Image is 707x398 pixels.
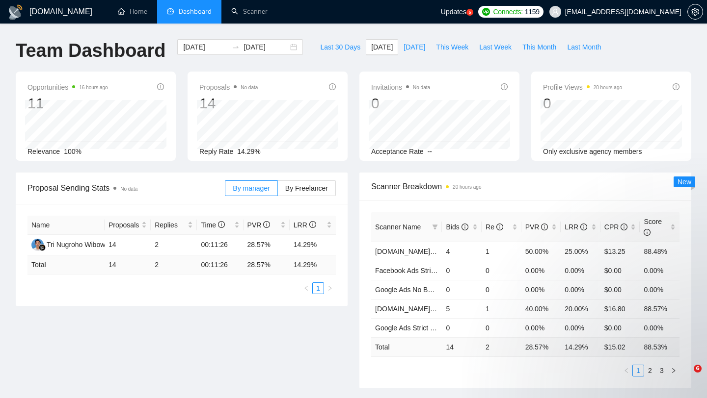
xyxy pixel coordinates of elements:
[179,7,212,16] span: Dashboard
[561,242,600,261] td: 25.00%
[442,242,482,261] td: 4
[567,42,601,52] span: Last Month
[375,267,460,274] a: Facebook Ads Strict Budget
[432,224,438,230] span: filter
[521,299,561,318] td: 40.00%
[428,148,432,155] span: --
[167,8,174,15] span: dashboard
[375,286,445,294] a: Google Ads No Budget
[446,223,468,231] span: Bids
[247,221,271,229] span: PVR
[231,7,268,16] a: searchScanner
[320,42,360,52] span: Last 30 Days
[371,180,680,193] span: Scanner Breakdown
[621,365,632,376] li: Previous Page
[366,39,398,55] button: [DATE]
[644,229,651,236] span: info-circle
[8,4,24,20] img: logo
[31,239,44,251] img: TN
[640,299,680,318] td: 88.57%
[324,282,336,294] button: right
[404,42,425,52] span: [DATE]
[496,224,503,230] span: info-circle
[442,261,482,280] td: 0
[604,223,627,231] span: CPR
[285,184,328,192] span: By Freelancer
[482,261,521,280] td: 0
[640,261,680,280] td: 0.00%
[300,282,312,294] button: left
[105,235,151,255] td: 14
[522,42,556,52] span: This Month
[640,280,680,299] td: 0.00%
[64,148,82,155] span: 100%
[79,85,108,90] time: 16 hours ago
[324,282,336,294] li: Next Page
[482,318,521,337] td: 0
[27,182,225,194] span: Proposal Sending Stats
[120,186,137,192] span: No data
[201,221,224,229] span: Time
[482,337,521,356] td: 2
[157,83,164,90] span: info-circle
[486,223,503,231] span: Re
[151,255,197,274] td: 2
[155,220,186,230] span: Replies
[430,220,440,234] span: filter
[644,218,662,236] span: Score
[315,39,366,55] button: Last 30 Days
[375,305,533,313] a: [DOMAIN_NAME] & other tools - [PERSON_NAME]
[371,42,393,52] span: [DATE]
[375,223,421,231] span: Scanner Name
[16,39,165,62] h1: Team Dashboard
[600,280,640,299] td: $0.00
[329,83,336,90] span: info-circle
[375,324,452,332] a: Google Ads Strict Budget
[442,299,482,318] td: 5
[294,221,316,229] span: LRR
[290,255,336,274] td: 14.29 %
[39,244,46,251] img: gigradar-bm.png
[482,242,521,261] td: 1
[501,83,508,90] span: info-circle
[199,148,233,155] span: Reply Rate
[469,10,471,15] text: 5
[600,299,640,318] td: $16.80
[151,216,197,235] th: Replies
[313,283,324,294] a: 1
[543,148,642,155] span: Only exclusive agency members
[244,235,290,255] td: 28.57%
[118,7,147,16] a: homeHome
[244,42,288,52] input: End date
[561,299,600,318] td: 20.00%
[183,42,228,52] input: Start date
[442,337,482,356] td: 14
[453,184,481,190] time: 20 hours ago
[232,43,240,51] span: swap-right
[479,42,512,52] span: Last Week
[521,280,561,299] td: 0.00%
[197,235,243,255] td: 00:11:26
[218,221,225,228] span: info-circle
[688,8,703,16] span: setting
[687,8,703,16] a: setting
[541,224,548,230] span: info-circle
[398,39,431,55] button: [DATE]
[199,94,258,113] div: 14
[27,216,105,235] th: Name
[105,216,151,235] th: Proposals
[413,85,430,90] span: No data
[290,235,336,255] td: 14.29%
[694,365,702,373] span: 6
[27,255,105,274] td: Total
[244,255,290,274] td: 28.57 %
[105,255,151,274] td: 14
[199,81,258,93] span: Proposals
[621,224,627,230] span: info-circle
[482,280,521,299] td: 0
[517,39,562,55] button: This Month
[442,280,482,299] td: 0
[27,94,108,113] div: 11
[594,85,622,90] time: 20 hours ago
[263,221,270,228] span: info-circle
